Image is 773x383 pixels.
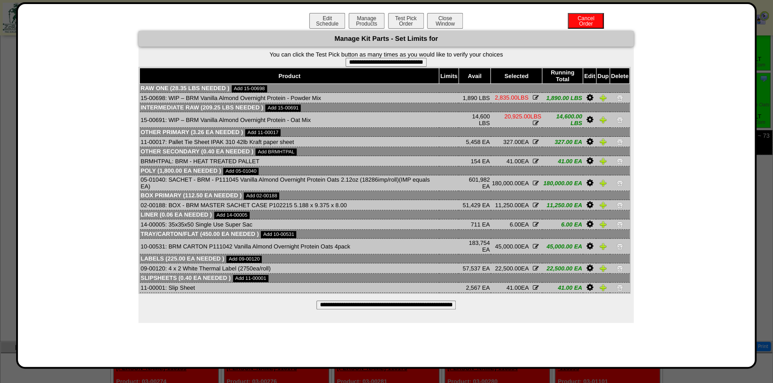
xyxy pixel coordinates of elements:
span: EA [506,284,528,291]
span: 180,000.00 [492,180,521,187]
td: 41.00 EA [542,283,583,293]
span: EA [492,180,528,187]
span: 41.00 [506,158,521,165]
img: Delete Item [616,138,623,145]
a: Add 02-00188 [244,192,279,200]
img: Delete Item [616,179,623,187]
td: 183,754 EA [458,239,491,254]
form: You can click the Test Pick button as many times as you would like to verify your choices [138,51,634,67]
td: 14,600.00 LBS [542,112,583,128]
td: 57,537 EA [458,263,491,274]
td: Raw One (28.35 LBS needed ) [140,84,630,93]
img: Delete Item [616,94,623,101]
button: CancelOrder [568,13,604,29]
span: 11,250.00 [495,202,521,209]
span: EA [510,221,528,228]
td: 15-00691: WIP – BRM Vanilla Almond Overnight Protein - Oat Mix [140,112,439,128]
a: Add 10-00531 [261,231,296,238]
td: 601,982 EA [458,175,491,191]
td: 51,429 EA [458,200,491,210]
td: Poly (1,800.00 EA needed ) [140,166,630,175]
td: Other Secondary (0.40 EA needed ) [140,147,630,156]
span: 2,835.00 [495,94,518,101]
td: Intermediate Raw (209.25 LBS needed ) [140,103,630,112]
td: Liner (0.06 EA needed ) [140,210,630,219]
img: Duplicate Item [600,243,607,250]
th: Selected [491,68,542,84]
td: Tray/Carton/Flat (450.00 EA needed ) [140,230,630,239]
span: EA [503,139,528,145]
td: 41.00 EA [542,156,583,166]
img: Duplicate Item [600,116,607,123]
td: BRMHTPAL: BRM - HEAT TREATED PALLET [140,156,439,166]
a: Add 11-00001 [233,275,268,282]
th: Product [140,68,439,84]
img: Duplicate Item [600,94,607,101]
img: Delete Item [616,201,623,209]
span: EA [495,265,528,272]
span: 20,925.00 [504,113,530,120]
td: 10-00531: BRM CARTON P111042 Vanilla Almond Overnight Protein Oats 4pack [140,239,439,254]
th: Avail [458,68,491,84]
span: LBS [495,94,528,101]
td: Slipsheets (0.40 EA needed ) [140,274,630,283]
img: Duplicate Item [600,221,607,228]
td: 11,250.00 EA [542,200,583,210]
span: LBS [504,113,541,120]
td: 1,890.00 LBS [542,93,583,103]
td: 180,000.00 EA [542,175,583,191]
a: Add 11-00017 [245,129,281,136]
span: EA [495,243,528,250]
th: Running Total [542,68,583,84]
td: 1,890 LBS [458,93,491,103]
img: Delete Item [616,284,623,291]
td: 45,000.00 EA [542,239,583,254]
td: 327.00 EA [542,137,583,147]
td: 711 EA [458,219,491,230]
td: 11-00017: Pallet Tie Sheet IPAK 310 42lb Kraft paper sheet [140,137,439,147]
span: 41.00 [506,284,521,291]
img: Delete Item [616,265,623,272]
img: Duplicate Item [600,157,607,165]
th: Edit [583,68,596,84]
span: EA [495,202,528,209]
img: Duplicate Item [600,138,607,145]
td: 6.00 EA [542,219,583,230]
td: 22,500.00 EA [542,263,583,274]
td: 2,567 EA [458,283,491,293]
td: 14,600 LBS [458,112,491,128]
img: Delete Item [616,157,623,165]
img: Delete Item [616,116,623,123]
th: Delete [610,68,630,84]
a: Add 09-00120 [226,256,262,263]
span: EA [506,158,528,165]
img: Duplicate Item [600,201,607,209]
td: 05-01040: SACHET - BRM - P111045 Vanilla Almond Overnight Protein Oats 2.12oz (18286imp/roll)(IMP... [140,175,439,191]
td: 5,458 EA [458,137,491,147]
a: Add BRMHTPAL [255,148,297,156]
a: Add 15-00691 [265,104,301,112]
a: Add 15-00698 [232,85,267,92]
td: 02-00188: BOX - BRM MASTER SACHET CASE P102215 5.188 x 9.375 x 8.00 [140,200,439,210]
td: 14-00005: 35x35x50 Single Use Super Sac [140,219,439,230]
th: Limits [439,68,458,84]
button: Test PickOrder [388,13,424,29]
button: ManageProducts [349,13,384,29]
td: Box Primary (112.50 EA needed ) [140,191,630,200]
img: Duplicate Item [600,179,607,187]
span: 327.00 [503,139,521,145]
a: Add 14-00005 [214,212,250,219]
span: 45,000.00 [495,243,521,250]
img: Duplicate Item [600,265,607,272]
td: Other Primary (3.26 EA needed ) [140,128,630,137]
img: Delete Item [616,243,623,250]
td: 15-00698: WIP – BRM Vanilla Almond Overnight Protein - Powder Mix [140,93,439,103]
a: CloseWindow [426,20,464,27]
span: 22,500.00 [495,265,521,272]
img: Delete Item [616,221,623,228]
td: 09-00120: 4 x 2 White Thermal Label (2750ea/roll) [140,263,439,274]
th: Dup [596,68,609,84]
a: Add 05-01040 [223,168,259,175]
td: 154 EA [458,156,491,166]
td: Labels (225.00 EA needed ) [140,254,630,263]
